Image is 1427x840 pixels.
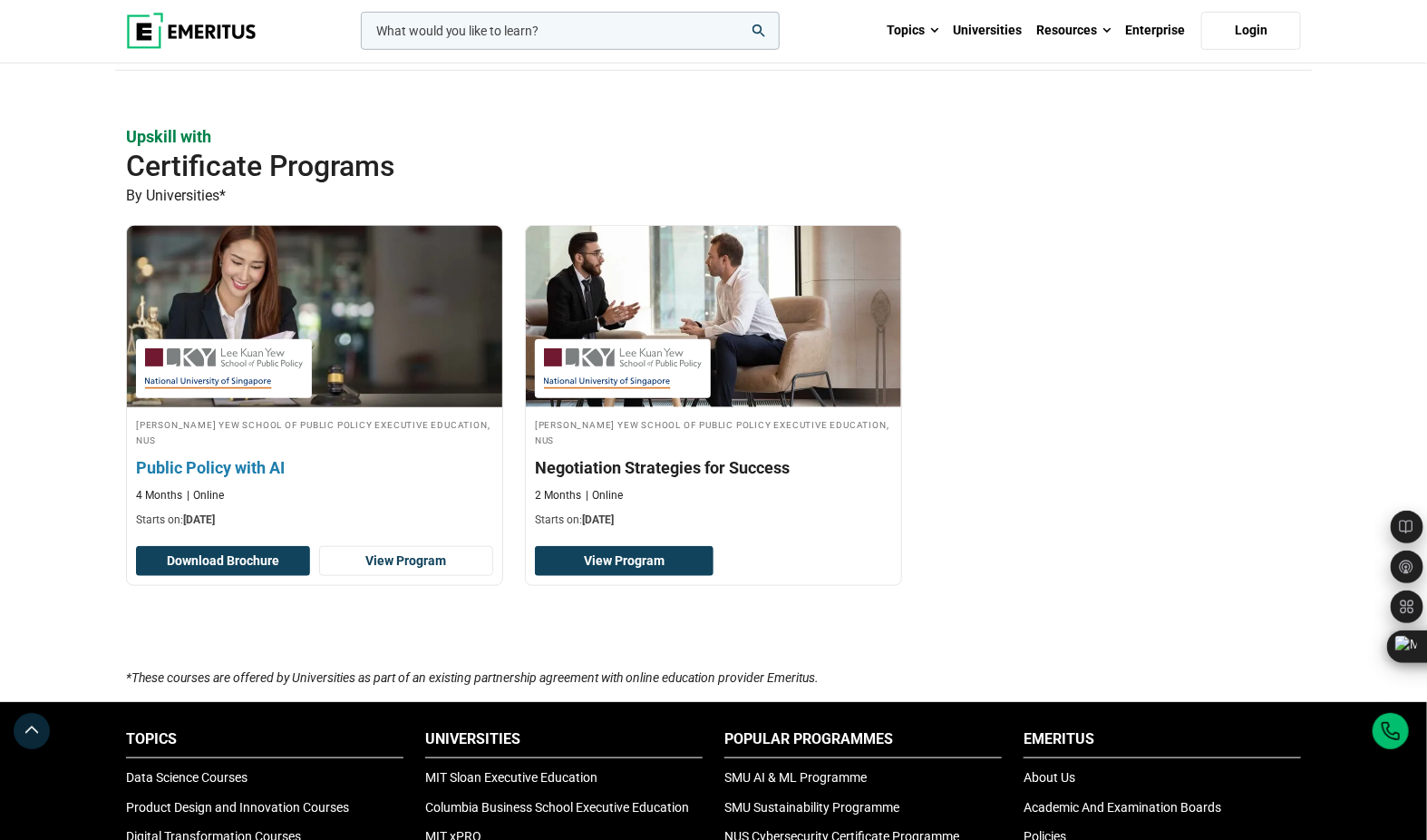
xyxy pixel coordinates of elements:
span: [DATE] [582,513,614,526]
span: [DATE] [183,513,215,526]
a: Leadership Course by Lee Kuan Yew School of Public Policy Executive Education, NUS - December 23,... [526,226,901,536]
img: Lee Kuan Yew School of Public Policy Executive Education, NUS [544,348,702,389]
p: Starts on: [136,513,493,528]
h4: [PERSON_NAME] Yew School of Public Policy Executive Education, NUS [535,416,892,447]
img: Public Policy with AI | Online Strategy and Innovation Course [108,217,520,416]
a: View Program [535,546,713,577]
h3: Public Policy with AI [136,456,493,479]
a: Login [1201,12,1301,50]
a: Product Design and Innovation Courses [126,800,349,815]
h2: Certificate Programs [126,148,1183,184]
input: woocommerce-product-search-field-0 [361,12,780,50]
p: 2 Months [535,488,581,503]
a: Data Science Courses [126,770,248,785]
a: SMU AI & ML Programme [724,770,867,785]
i: *These courses are offered by Universities as part of an existing partnership agreement with onli... [126,670,819,685]
p: Upskill with [126,125,1301,148]
img: Lee Kuan Yew School of Public Policy Executive Education, NUS [145,348,303,389]
h3: Negotiation Strategies for Success [535,456,892,479]
img: Negotiation Strategies for Success | Online Leadership Course [526,226,901,407]
a: Strategy and Innovation Course by Lee Kuan Yew School of Public Policy Executive Education, NUS -... [127,226,502,536]
a: SMU Sustainability Programme [724,800,899,815]
a: Academic And Examination Boards [1024,800,1221,815]
p: Online [187,488,224,503]
p: By Universities* [126,184,1301,208]
a: MIT Sloan Executive Education [425,770,597,785]
h4: [PERSON_NAME] Yew School of Public Policy Executive Education, NUS [136,416,493,447]
button: Download Brochure [136,546,310,577]
p: 4 Months [136,488,182,503]
p: Starts on: [535,513,892,528]
a: Columbia Business School Executive Education [425,800,689,815]
a: View Program [319,546,493,577]
p: Online [586,488,623,503]
a: About Us [1024,770,1075,785]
